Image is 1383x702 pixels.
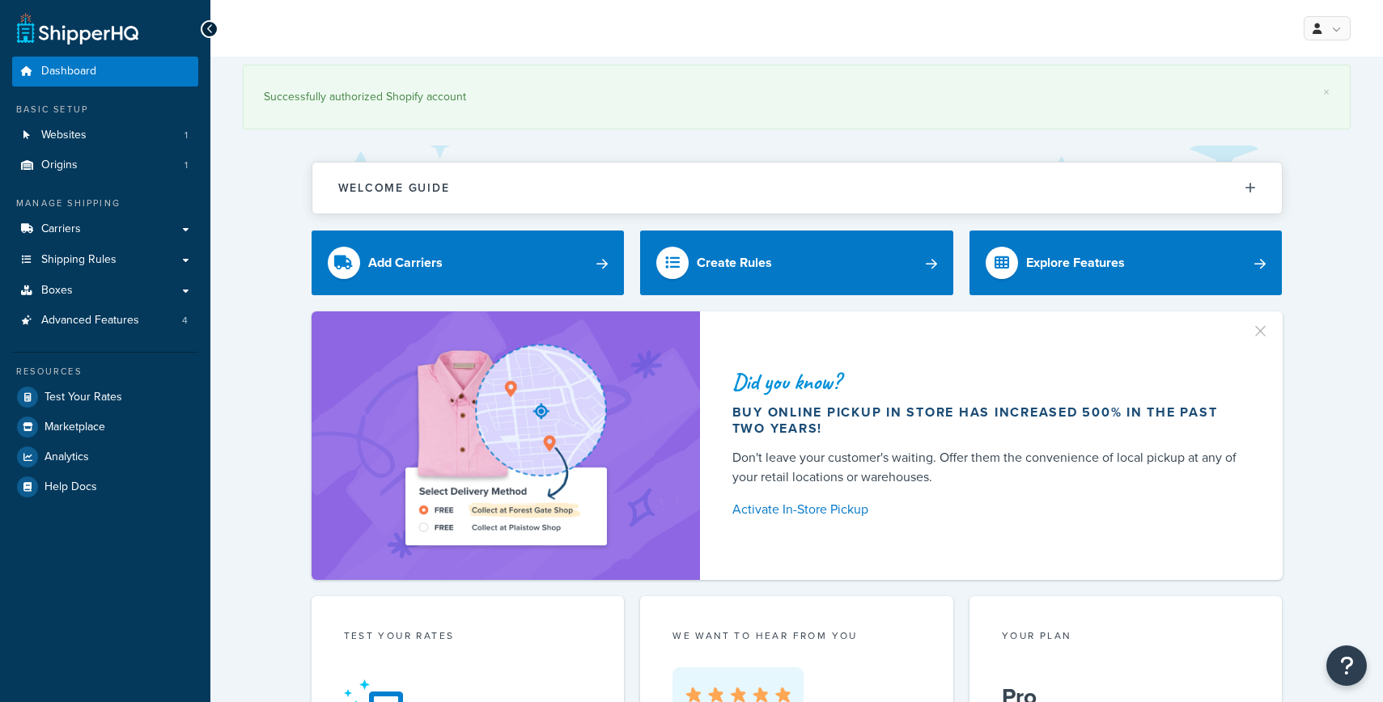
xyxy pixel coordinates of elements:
[12,306,198,336] li: Advanced Features
[344,628,592,647] div: Test your rates
[12,214,198,244] a: Carriers
[12,197,198,210] div: Manage Shipping
[45,480,97,494] span: Help Docs
[12,306,198,336] a: Advanced Features4
[41,159,78,172] span: Origins
[732,370,1244,393] div: Did you know?
[41,129,87,142] span: Websites
[12,245,198,275] a: Shipping Rules
[41,222,81,236] span: Carriers
[12,383,198,412] a: Test Your Rates
[12,412,198,442] a: Marketplace
[1002,628,1250,647] div: Your Plan
[732,404,1244,437] div: Buy online pickup in store has increased 500% in the past two years!
[1326,645,1367,686] button: Open Resource Center
[1026,252,1125,274] div: Explore Features
[12,276,198,306] a: Boxes
[12,121,198,150] li: Websites
[969,230,1283,295] a: Explore Features
[368,252,443,274] div: Add Carriers
[12,103,198,116] div: Basic Setup
[264,86,1330,108] div: Successfully authorized Shopify account
[312,163,1282,214] button: Welcome Guide
[12,442,198,472] a: Analytics
[697,252,772,274] div: Create Rules
[41,253,117,267] span: Shipping Rules
[732,498,1244,521] a: Activate In-Store Pickup
[12,472,198,501] a: Help Docs
[45,450,89,464] span: Analytics
[41,65,96,78] span: Dashboard
[12,150,198,180] li: Origins
[359,336,652,556] img: ad-shirt-map-b0359fc47e01cab431d101c4b569394f6a03f54285957d908178d52f29eb9668.png
[732,448,1244,487] div: Don't leave your customer's waiting. Offer them the convenience of local pickup at any of your re...
[182,314,188,328] span: 4
[338,182,450,194] h2: Welcome Guide
[45,421,105,434] span: Marketplace
[12,57,198,87] a: Dashboard
[185,129,188,142] span: 1
[185,159,188,172] span: 1
[1323,86,1330,99] a: ×
[12,150,198,180] a: Origins1
[12,365,198,378] div: Resources
[12,121,198,150] a: Websites1
[45,391,122,404] span: Test Your Rates
[672,628,921,643] p: we want to hear from you
[640,230,953,295] a: Create Rules
[312,230,625,295] a: Add Carriers
[41,314,139,328] span: Advanced Features
[41,284,73,298] span: Boxes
